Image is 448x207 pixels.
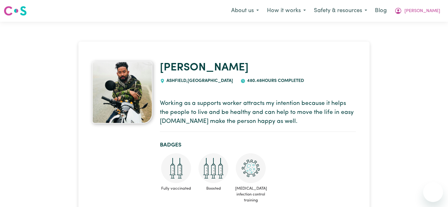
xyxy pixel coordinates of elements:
[160,142,356,148] h2: Badges
[263,4,310,17] button: How it works
[371,4,390,18] a: Blog
[4,4,27,18] a: Careseekers logo
[235,183,267,206] span: [MEDICAL_DATA] infection control training
[310,4,371,17] button: Safety & resources
[165,79,233,83] span: ASHFIELD , [GEOGRAPHIC_DATA]
[390,4,444,17] button: My Account
[197,183,230,194] span: Boosted
[160,99,356,126] p: Working as a supports worker attracts my intention because it helps the people to live and be hea...
[160,62,249,73] a: [PERSON_NAME]
[92,61,152,124] a: Hari's profile picture'
[423,182,443,202] iframe: Button to launch messaging window
[161,153,191,183] img: Care and support worker has received 2 doses of COVID-19 vaccine
[198,153,228,183] img: Care and support worker has received booster dose of COVID-19 vaccination
[236,153,266,183] img: CS Academy: COVID-19 Infection Control Training course completed
[245,79,304,83] span: 480.48 hours completed
[227,4,263,17] button: About us
[4,5,27,16] img: Careseekers logo
[404,8,440,15] span: [PERSON_NAME]
[92,61,152,124] img: Hari
[160,183,192,194] span: Fully vaccinated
